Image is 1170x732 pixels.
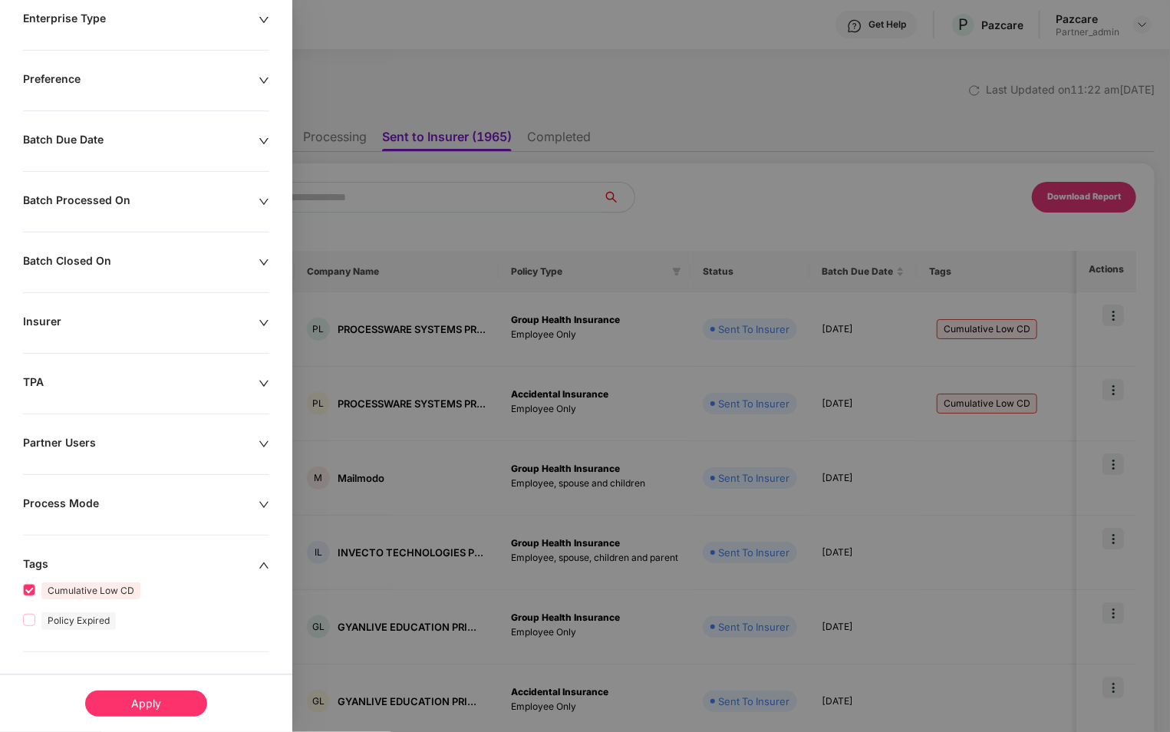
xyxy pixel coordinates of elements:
[259,560,269,571] span: up
[23,12,259,28] div: Enterprise Type
[259,257,269,268] span: down
[259,196,269,207] span: down
[259,136,269,147] span: down
[23,557,259,574] div: Tags
[23,254,259,271] div: Batch Closed On
[23,315,259,331] div: Insurer
[23,375,259,392] div: TPA
[259,500,269,510] span: down
[259,439,269,450] span: down
[41,582,140,599] span: Cumulative Low CD
[23,496,259,513] div: Process Mode
[259,318,269,328] span: down
[23,436,259,453] div: Partner Users
[23,72,259,89] div: Preference
[85,691,207,717] div: Apply
[259,75,269,86] span: down
[23,193,259,210] div: Batch Processed On
[259,378,269,389] span: down
[259,15,269,25] span: down
[41,612,116,629] span: Policy Expired
[23,133,259,150] div: Batch Due Date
